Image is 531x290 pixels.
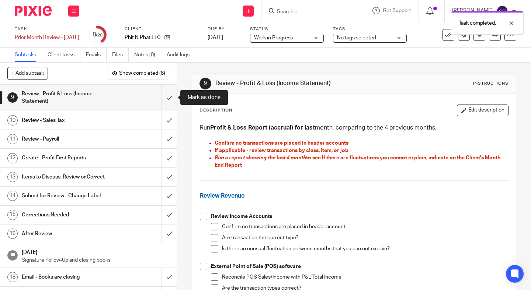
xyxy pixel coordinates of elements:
span: [DATE] [208,35,223,40]
div: 15 [7,210,18,220]
h1: After Review [22,228,110,239]
span: to see If there are fluctuations you cannot explain, indicate on the Client's Month End Report [215,155,502,168]
h1: Items to Discuss, Review or Correct [22,171,110,183]
div: 9 [7,92,18,103]
span: Run a report showing the last 4 month [215,155,306,160]
span: Review Revenue [200,193,244,199]
label: Task [15,26,79,32]
div: 12 [7,153,18,163]
div: 16 [7,229,18,239]
h1: Create - Profit First Reports [22,152,110,163]
a: Notes (0) [134,48,161,62]
p: Signature Follow-Up and closing books [22,257,169,264]
a: Subtasks [15,48,42,62]
span: Confirm no transactions are placed in header accounts [215,141,348,146]
h1: Review - Payroll [22,134,110,145]
div: Prior Month Review - [DATE] [15,34,79,41]
div: 14 [7,191,18,201]
h1: Submit for Review - Change Label [22,190,110,201]
div: Instructions [473,81,509,86]
img: Pixie [15,6,52,16]
button: Show completed (8) [108,67,169,79]
div: 11 [7,134,18,144]
strong: Review Income Accounts [211,214,272,219]
h1: Review - Sales Tax [22,115,110,126]
div: 8 [93,31,103,39]
p: Task completed. [459,20,496,27]
div: 9 [199,78,211,89]
span: If applicable - review transactions by class, item, or job [215,148,348,153]
strong: Profit & Loss Report (accrual) for last [210,125,315,131]
span: Work in Progress [254,35,293,40]
p: Are transaction the correct type? [222,234,508,241]
img: svg%3E [496,5,508,17]
h1: Corrections Needed [22,209,110,220]
strong: External Point of Sale (POS) software [211,264,301,269]
p: Phit N Phat LLC [125,34,161,41]
label: Status [250,26,324,32]
p: Is there an unusual fluctuation between months that you can not explain? [222,245,508,252]
h3: Run month, comparing to the 4 previous months. [200,124,508,132]
p: Reconcile POS Sales/Income with P&L Total Income [222,273,508,281]
span: Show completed (8) [119,71,165,77]
p: Confirm no transactions are placed in header account [222,223,508,230]
span: No tags selected [337,35,376,40]
label: Client [125,26,198,32]
h1: [DATE] [22,247,169,256]
a: Emails [86,48,107,62]
a: Files [112,48,129,62]
button: Edit description [457,105,509,116]
button: + Add subtask [7,67,48,79]
a: Client tasks [48,48,80,62]
p: Description [199,107,232,113]
div: 10 [7,115,18,125]
h1: Review - Profit & Loss (Income Statement) [22,88,110,107]
label: Due by [208,26,241,32]
div: Prior Month Review - July 2025 [15,34,79,41]
a: Audit logs [167,48,195,62]
h1: Review - Profit & Loss (Income Statement) [215,79,370,87]
div: 13 [7,172,18,182]
div: 18 [7,272,18,282]
h1: Email - Books are closing [22,272,110,283]
small: /20 [96,33,103,37]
